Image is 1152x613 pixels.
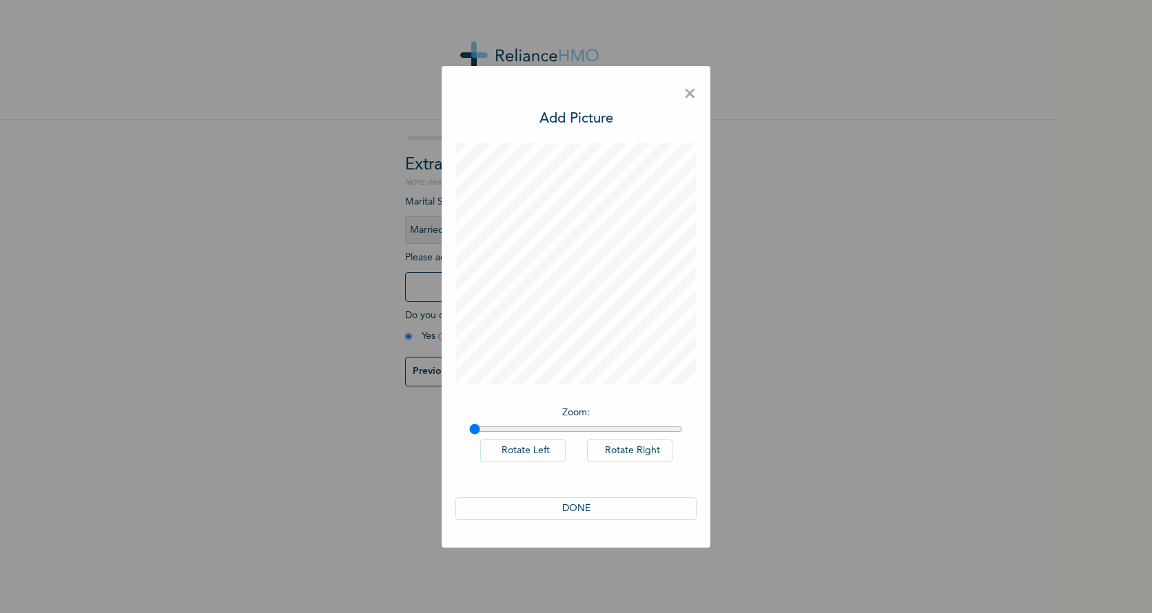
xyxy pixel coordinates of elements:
button: DONE [455,497,697,520]
p: Zoom : [469,406,683,420]
span: Please add a recent Passport Photograph [405,253,653,309]
span: × [683,80,697,109]
button: Rotate Left [480,439,566,462]
button: Rotate Right [587,439,672,462]
h3: Add Picture [539,109,613,129]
